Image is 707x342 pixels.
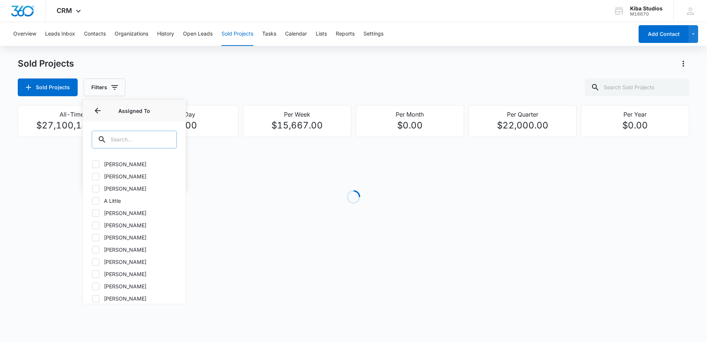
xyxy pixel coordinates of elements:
[361,119,459,132] p: $0.00
[92,107,177,115] p: Assigned To
[57,7,72,14] span: CRM
[248,110,346,119] p: Per Week
[285,22,307,46] button: Calendar
[92,209,177,217] label: [PERSON_NAME]
[183,22,213,46] button: Open Leads
[92,270,177,278] label: [PERSON_NAME]
[639,25,689,43] button: Add Contact
[361,110,459,119] p: Per Month
[92,221,177,229] label: [PERSON_NAME]
[248,119,346,132] p: $15,667.00
[585,78,689,96] input: Search Sold Projects
[92,160,177,168] label: [PERSON_NAME]
[18,78,78,96] button: Sold Projects
[23,119,121,132] p: $27,100,141.63
[157,22,174,46] button: History
[92,185,177,192] label: [PERSON_NAME]
[677,58,689,70] button: Actions
[92,246,177,254] label: [PERSON_NAME]
[23,110,121,119] p: All-Time
[473,110,572,119] p: Per Quarter
[13,22,36,46] button: Overview
[45,22,75,46] button: Leads Inbox
[84,78,125,96] button: Filters
[92,172,177,180] label: [PERSON_NAME]
[92,197,177,205] label: A Little
[473,119,572,132] p: $22,000.00
[336,22,355,46] button: Reports
[586,110,684,119] p: Per Year
[262,22,276,46] button: Tasks
[92,258,177,266] label: [PERSON_NAME]
[92,295,177,302] label: [PERSON_NAME]
[221,22,253,46] button: Sold Projects
[630,6,663,11] div: account name
[92,234,177,241] label: [PERSON_NAME]
[316,22,327,46] button: Lists
[92,105,104,117] button: Back
[586,119,684,132] p: $0.00
[92,282,177,290] label: [PERSON_NAME]
[84,22,106,46] button: Contacts
[363,22,383,46] button: Settings
[18,58,74,69] h1: Sold Projects
[630,11,663,17] div: account id
[92,131,177,148] input: Search...
[115,22,148,46] button: Organizations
